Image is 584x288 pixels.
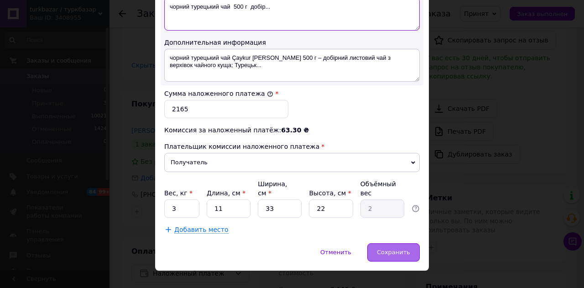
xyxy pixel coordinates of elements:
[360,179,404,198] div: Объёмный вес
[164,153,420,172] span: Получатель
[164,126,420,135] div: Комиссия за наложенный платёж:
[377,249,410,256] span: Сохранить
[164,90,273,97] label: Сумма наложенного платежа
[309,189,351,197] label: Высота, см
[207,189,245,197] label: Длина, см
[174,226,229,234] span: Добавить место
[164,189,193,197] label: Вес, кг
[320,249,351,256] span: Отменить
[164,143,319,150] span: Плательщик комиссии наложенного платежа
[164,49,420,82] textarea: чорний турецький чай Çaykur [PERSON_NAME] 500 г – добірний листовий чай з верхівок чайного куща; ...
[281,126,309,134] span: 63.30 ₴
[258,180,287,197] label: Ширина, см
[164,38,420,47] div: Дополнительная информация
